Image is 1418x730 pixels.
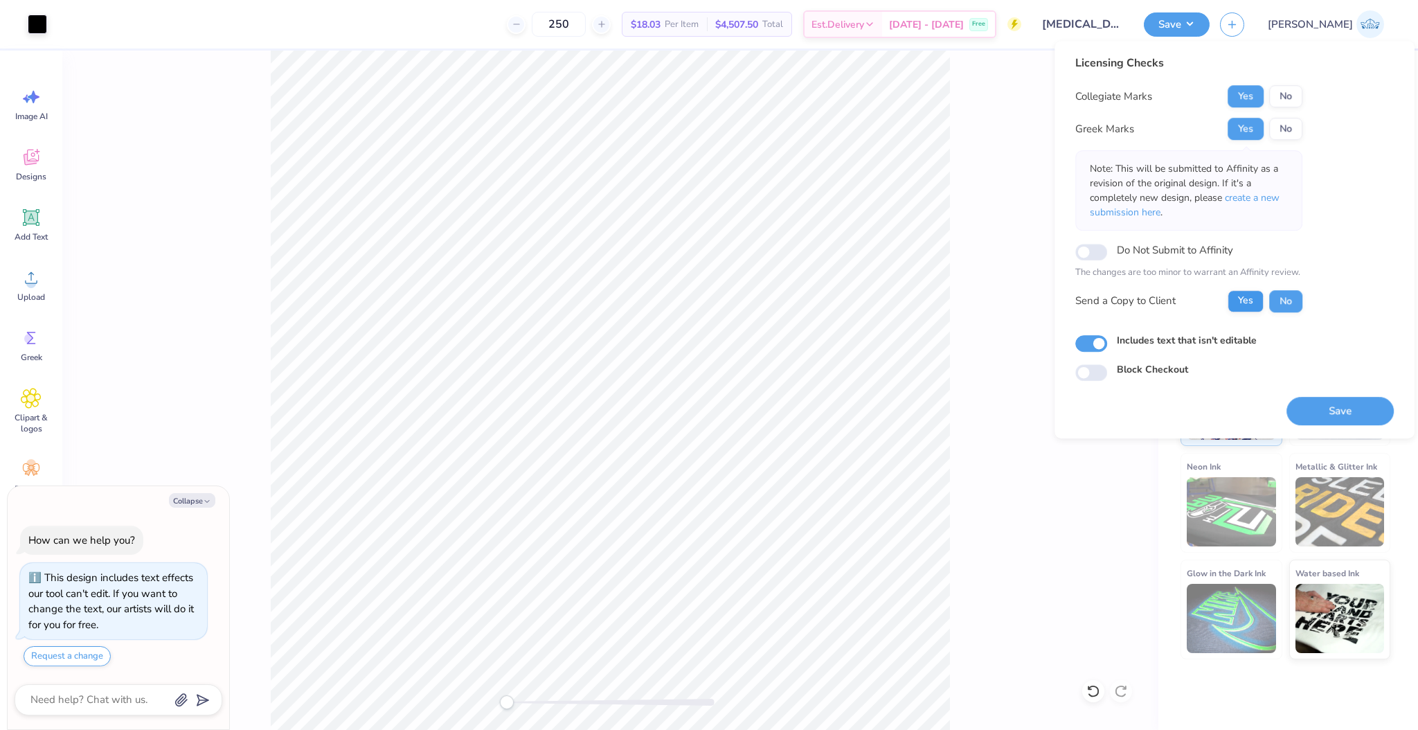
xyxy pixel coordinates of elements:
[889,17,964,32] span: [DATE] - [DATE]
[631,17,661,32] span: $18.03
[1187,459,1221,474] span: Neon Ink
[28,533,135,547] div: How can we help you?
[1032,10,1133,38] input: Untitled Design
[1117,362,1188,377] label: Block Checkout
[1117,241,1233,259] label: Do Not Submit to Affinity
[811,17,864,32] span: Est. Delivery
[532,12,586,37] input: – –
[1228,290,1264,312] button: Yes
[28,571,194,632] div: This design includes text effects our tool can't edit. If you want to change the text, our artist...
[1269,85,1302,107] button: No
[1090,161,1288,220] p: Note: This will be submitted to Affinity as a revision of the original design. If it's a complete...
[1262,10,1390,38] a: [PERSON_NAME]
[715,17,758,32] span: $4,507.50
[1187,477,1276,546] img: Neon Ink
[1295,584,1385,653] img: Water based Ink
[15,483,48,495] span: Decorate
[1117,333,1257,348] label: Includes text that isn't editable
[762,17,783,32] span: Total
[1295,459,1377,474] span: Metallic & Glitter Ink
[1295,477,1385,546] img: Metallic & Glitter Ink
[1075,55,1302,71] div: Licensing Checks
[500,695,514,709] div: Accessibility label
[1075,293,1176,309] div: Send a Copy to Client
[1187,584,1276,653] img: Glow in the Dark Ink
[8,412,54,434] span: Clipart & logos
[665,17,699,32] span: Per Item
[15,231,48,242] span: Add Text
[1187,566,1266,580] span: Glow in the Dark Ink
[21,352,42,363] span: Greek
[16,171,46,182] span: Designs
[1269,118,1302,140] button: No
[1228,118,1264,140] button: Yes
[972,19,985,29] span: Free
[17,292,45,303] span: Upload
[1075,89,1152,105] div: Collegiate Marks
[1075,266,1302,280] p: The changes are too minor to warrant an Affinity review.
[1228,85,1264,107] button: Yes
[1295,566,1359,580] span: Water based Ink
[1286,397,1394,425] button: Save
[24,646,111,666] button: Request a change
[1090,191,1280,219] span: create a new submission here
[1269,290,1302,312] button: No
[15,111,48,122] span: Image AI
[169,493,215,508] button: Collapse
[1075,121,1134,137] div: Greek Marks
[1356,10,1384,38] img: Josephine Amber Orros
[1268,17,1353,33] span: [PERSON_NAME]
[1144,12,1210,37] button: Save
